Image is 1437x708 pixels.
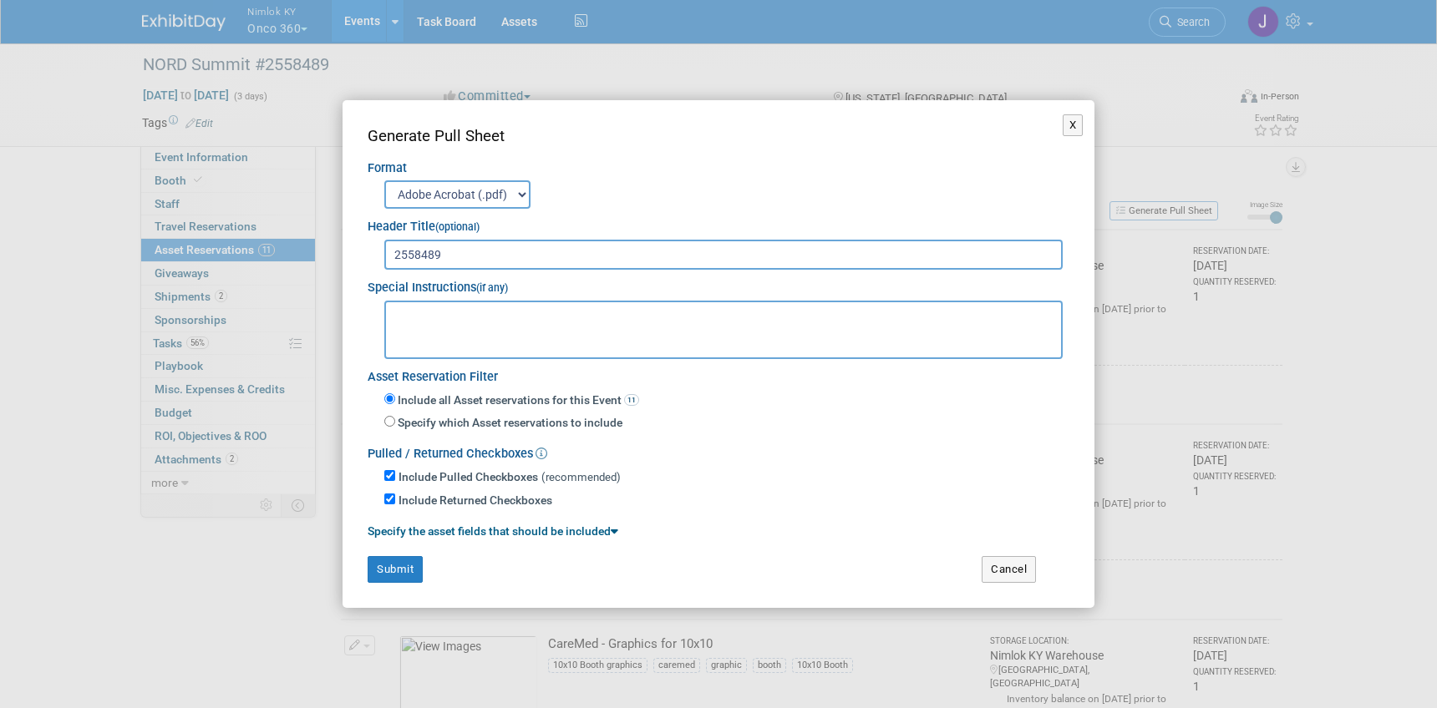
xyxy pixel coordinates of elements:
div: Header Title [368,209,1069,236]
div: Pulled / Returned Checkboxes [368,436,1069,463]
label: Include all Asset reservations for this Event [395,392,639,409]
div: Format [368,148,1069,178]
span: (recommended) [541,471,621,483]
small: (optional) [435,221,480,233]
label: Include Pulled Checkboxes [399,469,538,486]
span: 11 [624,394,639,406]
div: Special Instructions [368,270,1069,297]
div: Asset Reservation Filter [368,359,1069,387]
label: Include Returned Checkboxes [399,493,552,509]
button: Cancel [982,556,1036,583]
button: X [1063,114,1084,136]
small: (if any) [476,282,508,294]
button: Submit [368,556,423,583]
label: Specify which Asset reservations to include [395,415,622,432]
div: Generate Pull Sheet [368,125,1069,148]
a: Specify the asset fields that should be included [368,524,618,538]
